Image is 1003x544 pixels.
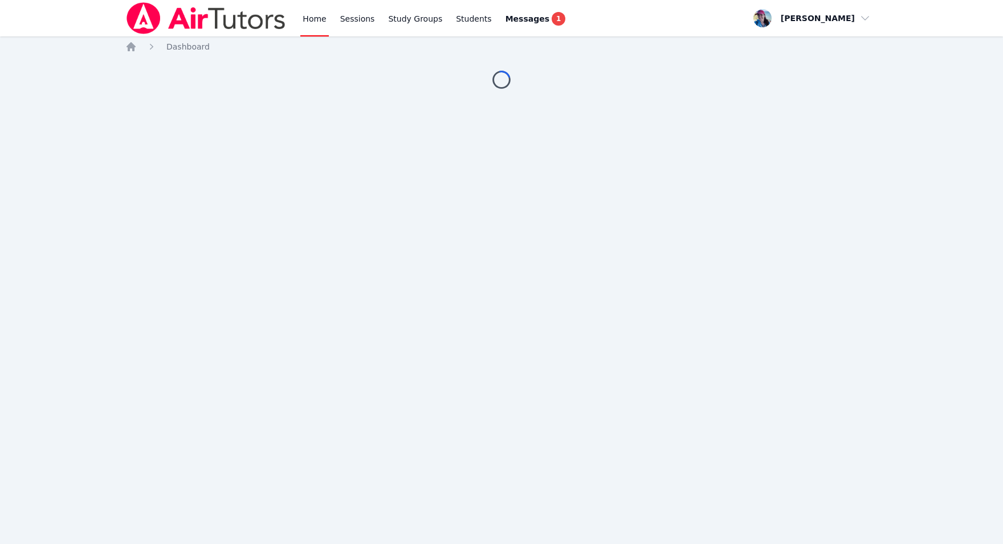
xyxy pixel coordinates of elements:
[552,12,565,26] span: 1
[166,42,210,51] span: Dashboard
[505,13,549,24] span: Messages
[166,41,210,52] a: Dashboard
[125,41,878,52] nav: Breadcrumb
[125,2,287,34] img: Air Tutors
